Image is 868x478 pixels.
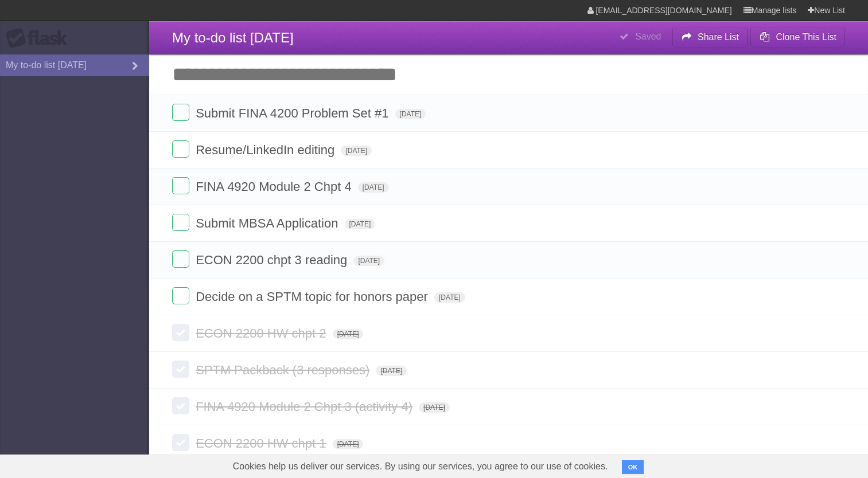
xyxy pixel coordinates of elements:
[750,27,845,48] button: Clone This List
[635,32,661,41] b: Saved
[196,106,391,120] span: Submit FINA 4200 Problem Set #1
[196,253,350,267] span: ECON 2200 chpt 3 reading
[172,434,189,451] label: Done
[172,104,189,121] label: Done
[172,30,294,45] span: My to-do list [DATE]
[358,182,389,193] span: [DATE]
[376,366,407,376] span: [DATE]
[196,436,329,450] span: ECON 2200 HW chpt 1
[172,140,189,158] label: Done
[196,143,337,157] span: Resume/LinkedIn editing
[172,177,189,194] label: Done
[333,439,364,449] span: [DATE]
[172,287,189,304] label: Done
[196,399,415,414] span: FINA 4920 Module 2 Chpt 3 (activity 4)
[221,455,620,478] span: Cookies help us deliver our services. By using our services, you agree to our use of cookies.
[196,216,341,230] span: Submit MBSA Application
[622,460,644,474] button: OK
[353,256,384,266] span: [DATE]
[419,402,450,413] span: [DATE]
[672,27,748,48] button: Share List
[6,28,75,49] div: Flask
[196,326,329,340] span: ECON 2200 HW chpt 2
[172,214,189,231] label: Done
[196,289,431,304] span: Decide on a SPTM topic for honors paper
[341,146,372,156] span: [DATE]
[395,109,426,119] span: [DATE]
[776,32,836,42] b: Clone This List
[172,250,189,268] label: Done
[333,329,364,339] span: [DATE]
[172,397,189,414] label: Done
[698,32,739,42] b: Share List
[345,219,376,229] span: [DATE]
[172,361,189,378] label: Done
[434,292,465,303] span: [DATE]
[196,363,372,377] span: SPTM Packback (3 responses)
[172,324,189,341] label: Done
[196,179,355,194] span: FINA 4920 Module 2 Chpt 4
